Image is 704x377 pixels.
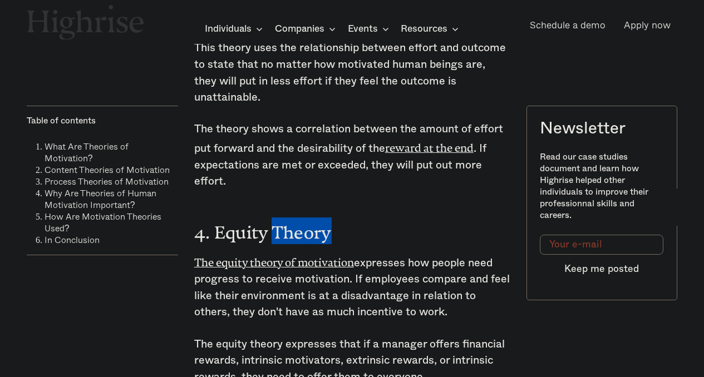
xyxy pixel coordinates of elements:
div: Resources [401,22,447,36]
div: Newsletter [540,119,625,138]
form: Modal Form [540,235,663,279]
div: Events [348,22,378,36]
input: Keep me posted [540,260,663,278]
img: Highrise logo [27,4,144,40]
p: expresses how people need progress to receive motivation. If employees compare and feel like thei... [194,252,510,321]
div: Companies [275,22,339,36]
div: Resources [401,22,462,36]
a: reward at the end [385,142,474,148]
a: Why Are Theories of Human Motivation Important? [45,186,156,211]
a: Process Theories of Motivation [45,175,169,188]
a: What Are Theories of Motivation? [45,140,129,165]
p: This theory uses the relationship between effort and outcome to state that no matter how motivate... [194,40,510,106]
a: The equity theory of motivation [194,256,354,263]
div: Individuals [205,22,252,36]
input: Your e-mail [540,235,663,255]
div: Table of contents [27,115,96,126]
div: Companies [275,22,324,36]
div: Events [348,22,392,36]
strong: 4. Equity Theory [194,222,332,234]
a: Schedule a demo [523,15,612,36]
a: In Conclusion [45,233,100,246]
a: How Are Motivation Theories Used? [45,210,161,235]
a: Apply now [617,15,677,36]
a: Content Theories of Motivation [45,163,170,176]
p: The theory shows a correlation between the amount of effort put forward and the desirability of t... [194,121,510,190]
div: Read our case studies document and learn how Highrise helped other individuals to improve their p... [540,151,663,221]
div: Individuals [205,22,266,36]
